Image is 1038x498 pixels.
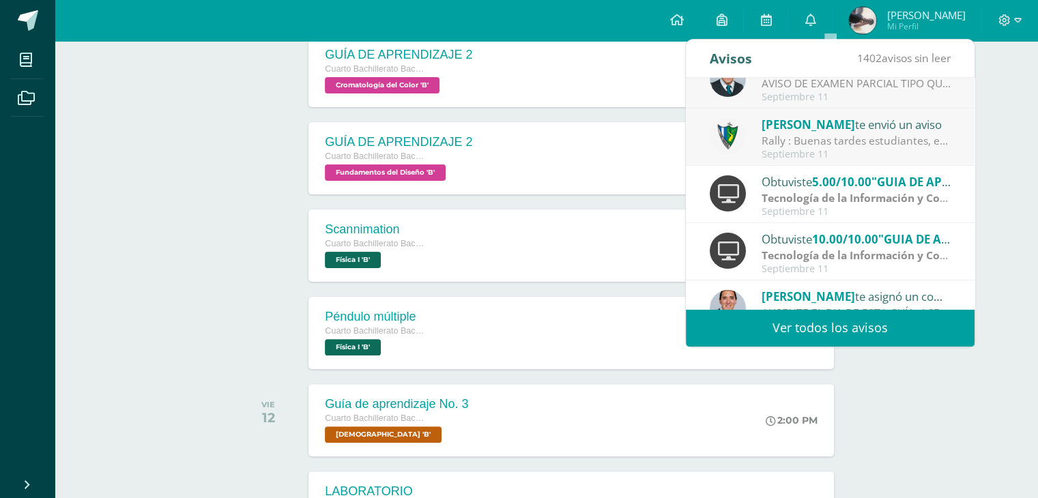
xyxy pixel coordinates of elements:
[325,164,446,181] span: Fundamentos del Diseño 'B'
[812,231,878,247] span: 10.00/10.00
[325,151,427,161] span: Cuarto Bachillerato Bachillerato en CCLL con Orientación en Diseño Gráfico
[710,40,752,77] div: Avisos
[762,76,951,91] div: AVISO DE EXAMEN PARCIAL TIPO QUIZIZZ 12 DE SEPTIEMBRE 4TO B DISEÑO TICS: Buenas tardes Estimados ...
[762,248,951,263] div: | Zona
[710,290,746,326] img: 2306758994b507d40baaa54be1d4aa7e.png
[886,20,965,32] span: Mi Perfil
[762,133,951,149] div: Rally : Buenas tardes estudiantes, es un gusto saludarlos. Por este medio se informa que los jóve...
[762,305,951,321] div: AUSENTE EL DIA DE ESTA GUÍA. ACERQUESE CON SU MAESTRO Y SU EXCUSA.
[325,48,472,62] div: GUÍA DE APRENDIZAJE 2
[325,64,427,74] span: Cuarto Bachillerato Bachillerato en CCLL con Orientación en Diseño Gráfico
[325,239,427,248] span: Cuarto Bachillerato Bachillerato en CCLL con Orientación en Diseño Gráfico
[762,91,951,103] div: Septiembre 11
[325,252,381,268] span: Física I 'B'
[762,263,951,275] div: Septiembre 11
[710,118,746,154] img: 9f174a157161b4ddbe12118a61fed988.png
[762,115,951,133] div: te envió un aviso
[710,61,746,97] img: 2306758994b507d40baaa54be1d4aa7e.png
[762,230,951,248] div: Obtuviste en
[762,287,951,305] div: te asignó un comentario en 'GUIA DE APRENDIZAJE NO 1' para 'Tecnología de la Información y Comuni...
[762,149,951,160] div: Septiembre 11
[325,135,472,149] div: GUÍA DE APRENDIZAJE 2
[766,414,818,426] div: 2:00 PM
[325,222,427,237] div: Scannimation
[325,413,427,423] span: Cuarto Bachillerato Bachillerato en CCLL con Orientación en Diseño Gráfico
[325,77,439,93] span: Cromatología del Color 'B'
[325,397,468,411] div: Guía de aprendizaje No. 3
[762,190,951,206] div: | Zona
[325,426,442,443] span: Biblia 'B'
[762,248,1027,263] strong: Tecnología de la Información y Comunicación (TIC)
[261,409,275,426] div: 12
[762,173,951,190] div: Obtuviste en
[857,50,882,65] span: 1402
[762,190,1027,205] strong: Tecnología de la Información y Comunicación (TIC)
[325,339,381,355] span: Física I 'B'
[762,117,855,132] span: [PERSON_NAME]
[325,326,427,336] span: Cuarto Bachillerato Bachillerato en CCLL con Orientación en Diseño Gráfico
[762,206,951,218] div: Septiembre 11
[849,7,876,34] img: 25787b822ce7b89b296a7c9654a71905.png
[686,309,975,347] a: Ver todos los avisos
[886,8,965,22] span: [PERSON_NAME]
[812,174,871,190] span: 5.00/10.00
[325,310,427,324] div: Péndulo múltiple
[857,50,951,65] span: avisos sin leer
[762,289,855,304] span: [PERSON_NAME]
[261,400,275,409] div: VIE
